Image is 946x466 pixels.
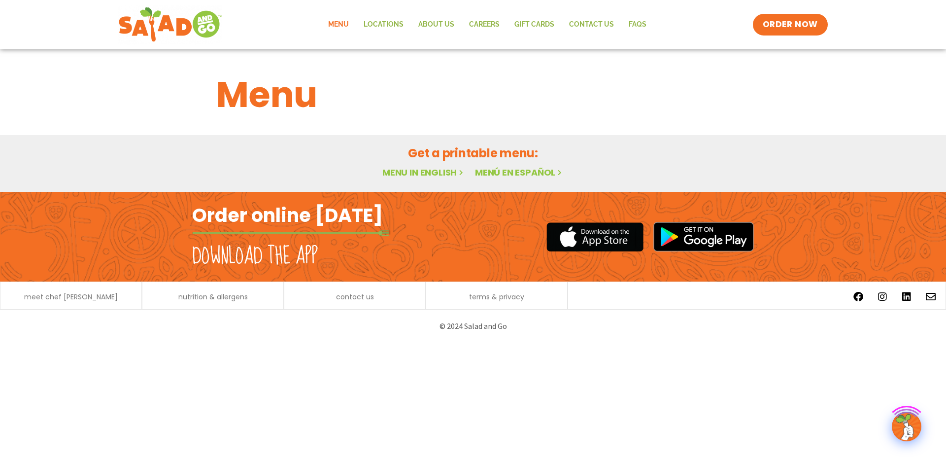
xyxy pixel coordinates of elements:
[178,293,248,300] a: nutrition & allergens
[118,5,222,44] img: new-SAG-logo-768×292
[356,13,411,36] a: Locations
[546,221,643,253] img: appstore
[197,320,749,333] p: © 2024 Salad and Go
[216,68,730,121] h1: Menu
[24,293,118,300] a: meet chef [PERSON_NAME]
[753,14,828,36] a: ORDER NOW
[411,13,462,36] a: About Us
[621,13,654,36] a: FAQs
[192,203,383,227] h2: Order online [DATE]
[192,230,389,236] img: fork
[321,13,356,36] a: Menu
[562,13,621,36] a: Contact Us
[763,19,818,31] span: ORDER NOW
[216,144,730,162] h2: Get a printable menu:
[192,243,318,270] h2: Download the app
[336,293,374,300] a: contact us
[469,293,524,300] a: terms & privacy
[382,166,465,179] a: Menu in English
[321,13,654,36] nav: Menu
[462,13,507,36] a: Careers
[507,13,562,36] a: GIFT CARDS
[653,222,754,251] img: google_play
[475,166,564,179] a: Menú en español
